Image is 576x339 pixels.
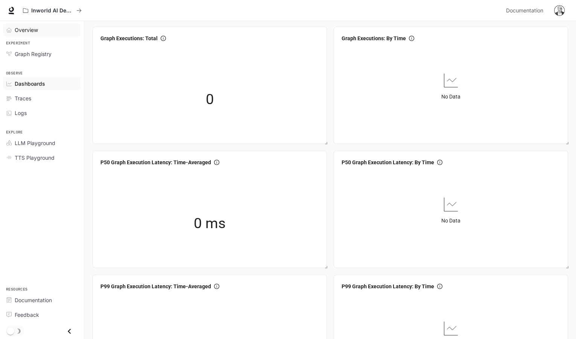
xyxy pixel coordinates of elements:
span: TTS Playground [15,154,55,162]
span: Graph Executions: Total [100,34,158,42]
article: No Data [441,216,460,225]
a: Documentation [3,294,81,307]
a: Graph Registry [3,47,81,61]
span: Graph Registry [15,50,52,58]
span: info-circle [437,160,442,165]
span: Graph Executions: By Time [342,34,406,42]
span: 0 ms [194,212,226,235]
span: info-circle [214,284,219,289]
span: P50 Graph Execution Latency: Time-Averaged [100,158,211,166]
img: User avatar [554,5,565,16]
span: info-circle [409,36,414,41]
span: Documentation [15,296,52,304]
span: info-circle [437,284,442,289]
span: LLM Playground [15,139,55,147]
a: Documentation [503,3,549,18]
span: info-circle [214,160,219,165]
span: Feedback [15,311,39,319]
button: Close drawer [61,324,78,339]
span: Documentation [506,6,543,15]
a: TTS Playground [3,151,81,164]
span: Traces [15,94,31,102]
span: P50 Graph Execution Latency: By Time [342,158,434,166]
button: User avatar [552,3,567,18]
a: Dashboards [3,77,81,90]
p: Inworld AI Demos [31,8,73,14]
a: Feedback [3,308,81,321]
span: 0 [206,88,214,110]
span: P99 Graph Execution Latency: Time-Averaged [100,282,211,291]
a: Overview [3,23,81,36]
span: Dashboards [15,80,45,88]
a: Logs [3,106,81,120]
span: Logs [15,109,27,117]
article: No Data [441,92,460,101]
a: Traces [3,92,81,105]
span: P99 Graph Execution Latency: By Time [342,282,434,291]
span: info-circle [161,36,166,41]
button: All workspaces [20,3,85,18]
a: LLM Playground [3,136,81,150]
span: Overview [15,26,38,34]
span: Dark mode toggle [7,327,14,335]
